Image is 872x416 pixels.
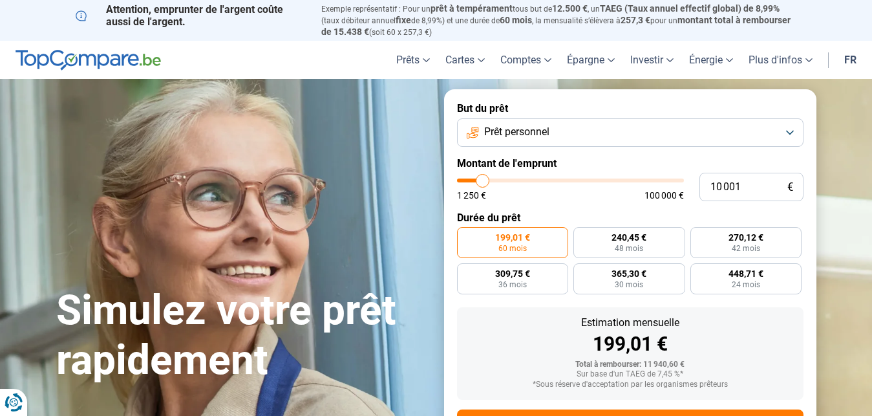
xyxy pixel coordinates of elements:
span: 36 mois [498,281,527,289]
a: Investir [622,41,681,79]
div: *Sous réserve d'acceptation par les organismes prêteurs [467,380,793,389]
a: fr [836,41,864,79]
span: Prêt personnel [484,125,549,139]
span: 1 250 € [457,191,486,200]
span: 30 mois [615,281,643,289]
div: Total à rembourser: 11 940,60 € [467,360,793,369]
span: 270,12 € [728,233,763,242]
span: 12.500 € [552,3,588,14]
a: Énergie [681,41,741,79]
span: 257,3 € [621,15,650,25]
span: 48 mois [615,245,643,252]
span: TAEG (Taux annuel effectif global) de 8,99% [600,3,780,14]
a: Prêts [388,41,438,79]
span: 60 mois [498,245,527,252]
span: € [787,182,793,193]
h1: Simulez votre prêt rapidement [56,286,429,386]
span: montant total à rembourser de 15.438 € [321,15,791,37]
span: 448,71 € [728,269,763,278]
span: 199,01 € [495,233,530,242]
p: Exemple représentatif : Pour un tous but de , un (taux débiteur annuel de 8,99%) et une durée de ... [321,3,797,38]
div: Estimation mensuelle [467,318,793,328]
span: 240,45 € [611,233,646,242]
span: 42 mois [732,245,760,252]
span: 309,75 € [495,269,530,278]
label: Durée du prêt [457,212,803,224]
div: 199,01 € [467,334,793,354]
a: Comptes [493,41,559,79]
a: Cartes [438,41,493,79]
span: 60 mois [500,15,532,25]
div: Sur base d'un TAEG de 7,45 %* [467,370,793,379]
span: 365,30 € [611,269,646,278]
span: prêt à tempérament [431,3,513,14]
a: Plus d'infos [741,41,820,79]
a: Épargne [559,41,622,79]
p: Attention, emprunter de l'argent coûte aussi de l'argent. [76,3,306,28]
span: 100 000 € [644,191,684,200]
span: 24 mois [732,281,760,289]
button: Prêt personnel [457,118,803,147]
span: fixe [396,15,411,25]
label: But du prêt [457,102,803,115]
img: TopCompare [16,50,161,71]
label: Montant de l'emprunt [457,157,803,170]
